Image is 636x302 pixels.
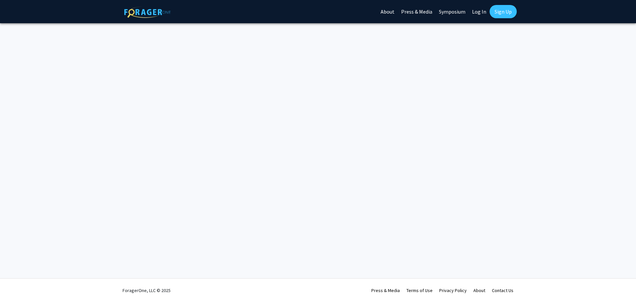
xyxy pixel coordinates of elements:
a: Contact Us [492,287,513,293]
a: Press & Media [371,287,400,293]
div: ForagerOne, LLC © 2025 [123,279,171,302]
a: Privacy Policy [439,287,467,293]
a: Terms of Use [406,287,433,293]
a: About [473,287,485,293]
img: ForagerOne Logo [124,6,171,18]
a: Sign Up [490,5,517,18]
